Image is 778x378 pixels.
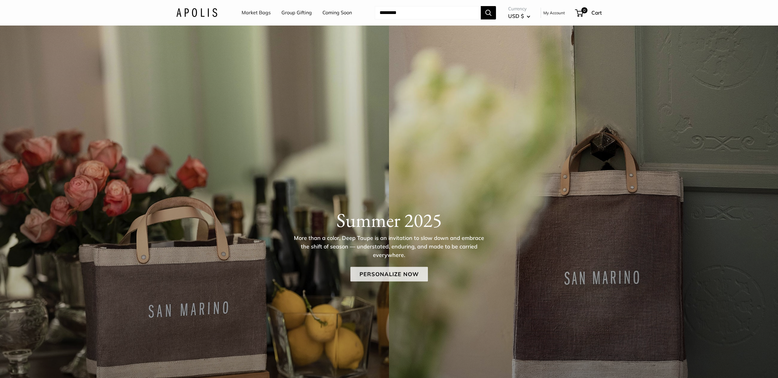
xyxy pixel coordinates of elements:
a: Group Gifting [281,8,312,17]
a: 0 Cart [576,8,602,18]
a: Coming Soon [322,8,352,17]
a: My Account [543,9,565,16]
span: Currency [508,5,530,13]
span: 0 [581,7,587,13]
a: Personalize Now [350,267,428,281]
img: Apolis [176,8,217,17]
input: Search... [375,6,481,19]
span: Cart [591,9,602,16]
span: USD $ [508,13,524,19]
button: Search [481,6,496,19]
button: USD $ [508,11,530,21]
p: More than a color, Deep Taupe is an invitation to slow down and embrace the shift of season — und... [290,234,488,259]
a: Market Bags [242,8,271,17]
h1: Summer 2025 [176,208,602,231]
